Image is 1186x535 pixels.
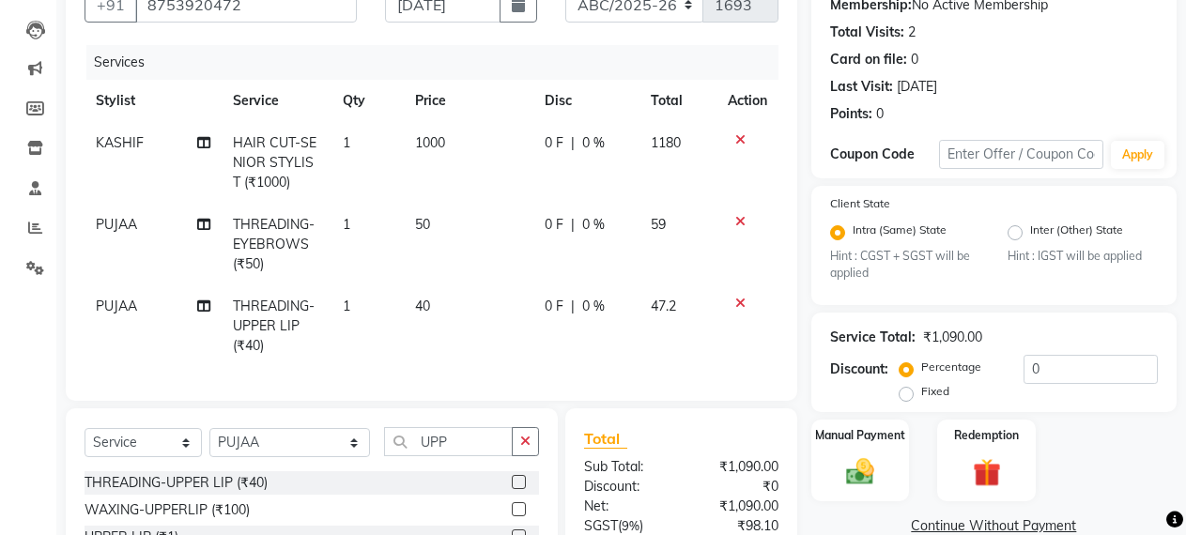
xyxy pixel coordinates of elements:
input: Enter Offer / Coupon Code [939,140,1103,169]
div: ₹1,090.00 [681,457,792,477]
div: ₹1,090.00 [681,497,792,516]
img: _cash.svg [838,455,884,487]
th: Price [404,80,533,122]
span: 1 [343,298,350,314]
span: 1 [343,216,350,233]
span: 0 F [545,297,563,316]
div: WAXING-UPPERLIP (₹100) [85,500,250,520]
span: 0 F [545,133,563,153]
div: Sub Total: [570,457,681,477]
div: ₹0 [681,477,792,497]
div: [DATE] [897,77,937,97]
span: 0 % [582,297,605,316]
div: Net: [570,497,681,516]
span: 47.2 [651,298,676,314]
span: | [571,297,575,316]
label: Manual Payment [815,427,905,444]
div: ₹1,090.00 [923,328,982,347]
span: 59 [651,216,666,233]
th: Action [716,80,778,122]
th: Disc [533,80,639,122]
span: THREADING-EYEBROWS (₹50) [233,216,315,272]
span: PUJAA [96,216,137,233]
img: _gift.svg [964,455,1010,490]
span: 1 [343,134,350,151]
span: SGST [584,517,618,534]
div: Service Total: [830,328,916,347]
div: 2 [908,23,916,42]
span: 50 [415,216,430,233]
label: Fixed [921,383,949,400]
th: Stylist [85,80,222,122]
div: Discount: [570,477,681,497]
input: Search or Scan [384,427,514,456]
span: PUJAA [96,298,137,314]
div: Last Visit: [830,77,893,97]
div: Coupon Code [830,145,939,164]
span: HAIR CUT-SENIOR STYLIST (₹1000) [233,134,316,191]
button: Apply [1111,141,1164,169]
span: 1000 [415,134,445,151]
span: THREADING-UPPER LIP (₹40) [233,298,315,354]
div: Total Visits: [830,23,904,42]
div: 0 [911,50,918,69]
label: Redemption [954,427,1019,444]
div: Discount: [830,359,888,379]
span: Total [584,429,627,449]
span: 0 % [582,133,605,153]
small: Hint : CGST + SGST will be applied [830,248,980,283]
th: Service [222,80,331,122]
th: Total [639,80,716,122]
div: Services [86,45,793,80]
label: Inter (Other) State [1030,222,1123,244]
label: Percentage [921,359,981,375]
span: 9% [622,518,639,533]
span: KASHIF [96,134,144,151]
div: Points: [830,104,872,124]
label: Client State [830,195,890,212]
div: 0 [876,104,884,124]
div: THREADING-UPPER LIP (₹40) [85,473,268,493]
span: 40 [415,298,430,314]
span: 1180 [651,134,681,151]
span: | [571,133,575,153]
div: Card on file: [830,50,907,69]
span: | [571,215,575,235]
span: 0 F [545,215,563,235]
small: Hint : IGST will be applied [1008,248,1158,265]
span: 0 % [582,215,605,235]
th: Qty [331,80,404,122]
label: Intra (Same) State [853,222,947,244]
